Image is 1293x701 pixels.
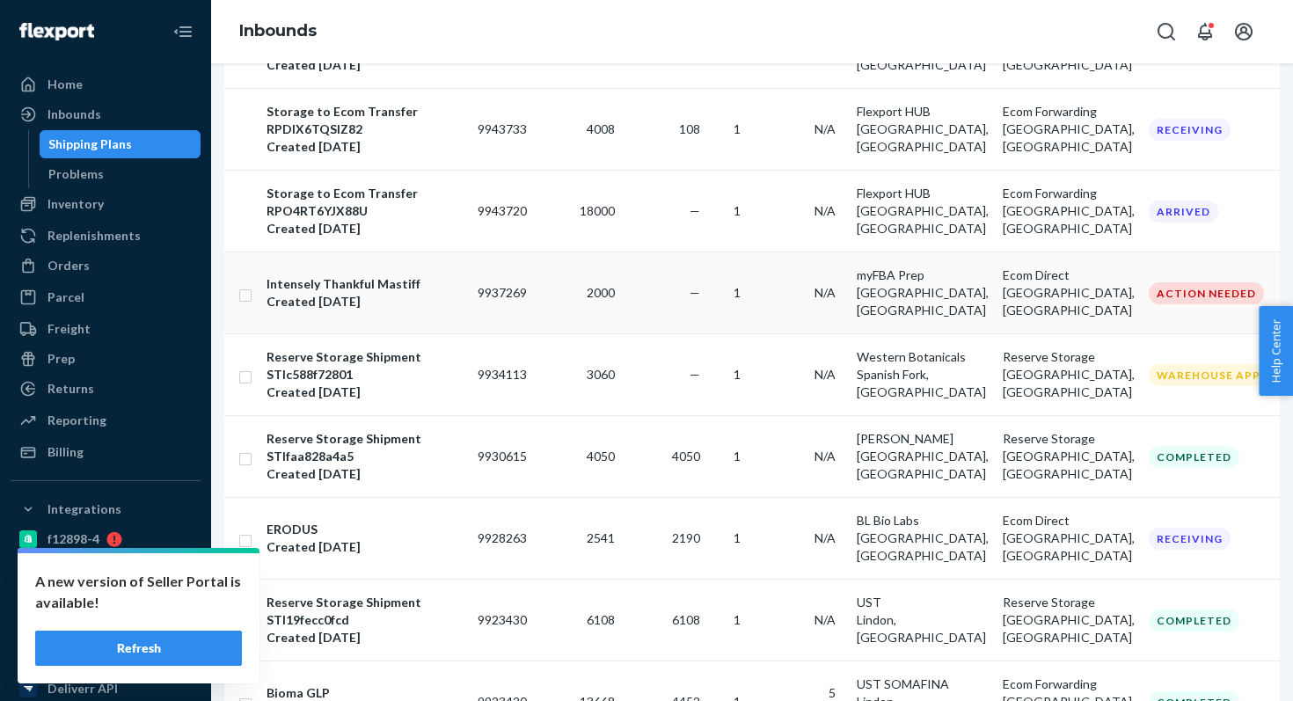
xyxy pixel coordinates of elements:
div: Problems [48,165,104,183]
td: 9928263 [471,498,534,580]
a: Orders [11,252,201,280]
span: 6108 [587,612,615,627]
a: Home [11,70,201,99]
div: Created [DATE] [267,383,464,401]
span: 1 [734,203,741,218]
span: 1 [734,449,741,464]
a: Problems [40,160,201,188]
span: Support [37,12,100,28]
div: Created [DATE] [267,538,464,556]
span: — [690,203,700,218]
span: — [690,367,700,382]
div: Billing [47,443,84,461]
span: — [690,285,700,300]
a: Reporting [11,406,201,434]
div: Arrived [1149,201,1218,223]
a: Shipping Plans [40,130,201,158]
div: Returns [47,380,94,398]
button: Refresh [35,631,242,666]
div: Inbounds [47,106,101,123]
a: Prep [11,345,201,373]
span: 1 [734,121,741,136]
div: UST [857,594,989,611]
div: Reporting [47,412,106,429]
span: [GEOGRAPHIC_DATA], [GEOGRAPHIC_DATA] [857,530,989,563]
div: Action Needed [1149,282,1264,304]
a: Inbounds [11,100,201,128]
span: [GEOGRAPHIC_DATA], [GEOGRAPHIC_DATA] [1003,612,1135,645]
span: [GEOGRAPHIC_DATA], [GEOGRAPHIC_DATA] [1003,449,1135,481]
td: 9943720 [471,171,534,252]
div: Ecom Forwarding [1003,675,1135,693]
span: [GEOGRAPHIC_DATA], [GEOGRAPHIC_DATA] [857,203,989,236]
div: Western Botanicals [857,348,989,366]
div: Integrations [47,500,121,518]
div: Created [DATE] [267,56,464,74]
a: 5176b9-7b [11,615,201,643]
div: Ecom Forwarding [1003,185,1135,202]
span: 4008 [587,121,615,136]
p: A new version of Seller Portal is available! [35,571,242,613]
div: Deliverr API [47,680,118,697]
span: [GEOGRAPHIC_DATA], [GEOGRAPHIC_DATA] [1003,285,1135,318]
span: N/A [815,121,836,136]
span: 1 [734,612,741,627]
div: Ecom Forwarding [1003,103,1135,120]
a: Billing [11,438,201,466]
span: [GEOGRAPHIC_DATA], [GEOGRAPHIC_DATA] [857,449,989,481]
a: Parcel [11,283,201,311]
span: 1 [734,285,741,300]
div: Flexport HUB [857,103,989,120]
td: 9937269 [471,252,534,334]
span: N/A [815,530,836,545]
span: 2190 [672,530,700,545]
div: Created [DATE] [267,465,464,483]
button: Close Navigation [165,14,201,49]
span: N/A [815,449,836,464]
div: Ecom Direct [1003,512,1135,529]
button: Open Search Box [1149,14,1184,49]
td: 9930615 [471,416,534,498]
span: [GEOGRAPHIC_DATA], [GEOGRAPHIC_DATA] [1003,121,1135,154]
div: Storage to Ecom Transfer RPO4RT6YJX88U [267,185,464,220]
div: Reserve Storage [1003,594,1135,611]
div: Parcel [47,288,84,306]
div: Receiving [1149,119,1231,141]
div: Created [DATE] [267,629,464,646]
div: Reserve Storage [1003,348,1135,366]
div: Completed [1149,446,1239,468]
div: Receiving [1149,528,1231,550]
a: Returns [11,375,201,403]
div: Completed [1149,610,1239,632]
div: Orders [47,257,90,274]
span: N/A [815,285,836,300]
div: Replenishments [47,227,141,245]
span: 2000 [587,285,615,300]
a: Inbounds [239,21,317,40]
ol: breadcrumbs [225,6,331,57]
a: f12898-4 [11,525,201,553]
div: Flexport HUB [857,185,989,202]
button: Open notifications [1187,14,1223,49]
span: [GEOGRAPHIC_DATA], [GEOGRAPHIC_DATA] [857,285,989,318]
span: 108 [679,121,700,136]
div: BL Bio Labs [857,512,989,529]
span: 4050 [672,449,700,464]
a: 6e639d-fc [11,555,201,583]
div: Intensely Thankful Mastiff [267,275,464,293]
span: [GEOGRAPHIC_DATA], [GEOGRAPHIC_DATA] [1003,530,1135,563]
div: Reserve Storage [1003,430,1135,448]
div: Prep [47,350,75,368]
div: Created [DATE] [267,220,464,237]
td: 9923430 [471,580,534,661]
span: Spanish Fork, [GEOGRAPHIC_DATA] [857,367,986,399]
div: Ecom Direct [1003,267,1135,284]
div: UST SOMAFINA [857,675,989,693]
div: Freight [47,320,91,338]
div: [PERSON_NAME] [857,430,989,448]
a: Freight [11,315,201,343]
button: Help Center [1259,306,1293,396]
span: [GEOGRAPHIC_DATA], [GEOGRAPHIC_DATA] [1003,367,1135,399]
span: N/A [815,367,836,382]
button: Integrations [11,495,201,523]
